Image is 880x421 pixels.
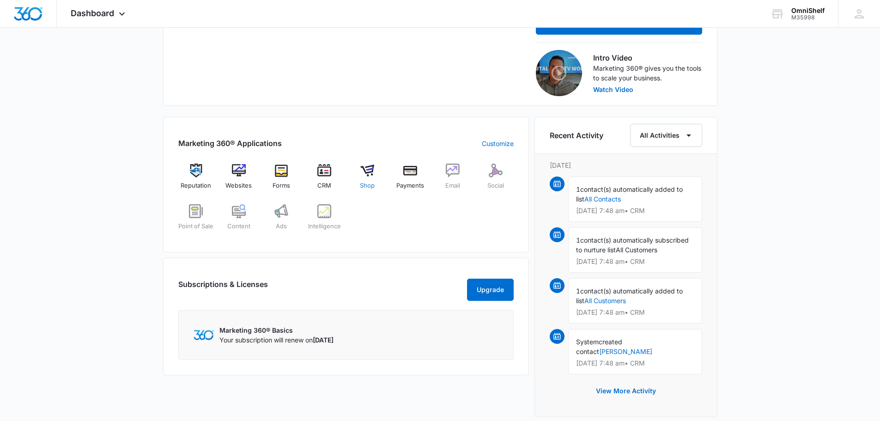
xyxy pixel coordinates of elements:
[225,181,252,190] span: Websites
[396,181,424,190] span: Payments
[576,287,580,295] span: 1
[307,204,342,238] a: Intelligence
[478,164,514,197] a: Social
[576,236,580,244] span: 1
[584,195,621,203] a: All Contacts
[791,7,825,14] div: account name
[593,86,633,93] button: Watch Video
[550,160,702,170] p: [DATE]
[584,297,626,305] a: All Customers
[576,309,694,316] p: [DATE] 7:48 am • CRM
[317,181,331,190] span: CRM
[221,204,256,238] a: Content
[178,279,268,297] h2: Subscriptions & Licenses
[194,330,214,340] img: Marketing 360 Logo
[178,204,214,238] a: Point of Sale
[264,204,299,238] a: Ads
[587,380,665,402] button: View More Activity
[576,207,694,214] p: [DATE] 7:48 am • CRM
[593,63,702,83] p: Marketing 360® gives you the tools to scale your business.
[392,164,428,197] a: Payments
[219,325,334,335] p: Marketing 360® Basics
[576,360,694,366] p: [DATE] 7:48 am • CRM
[307,164,342,197] a: CRM
[576,185,683,203] span: contact(s) automatically added to list
[467,279,514,301] button: Upgrade
[576,287,683,305] span: contact(s) automatically added to list
[630,124,702,147] button: All Activities
[350,164,385,197] a: Shop
[593,52,702,63] h3: Intro Video
[181,181,211,190] span: Reputation
[550,130,603,141] h6: Recent Activity
[219,335,334,345] p: Your subscription will renew on
[576,236,689,254] span: contact(s) automatically subscribed to nurture list
[435,164,471,197] a: Email
[178,138,282,149] h2: Marketing 360® Applications
[178,222,213,231] span: Point of Sale
[308,222,341,231] span: Intelligence
[482,139,514,148] a: Customize
[71,8,114,18] span: Dashboard
[227,222,250,231] span: Content
[360,181,375,190] span: Shop
[576,258,694,265] p: [DATE] 7:48 am • CRM
[576,338,622,355] span: created contact
[536,50,582,96] img: Intro Video
[264,164,299,197] a: Forms
[791,14,825,21] div: account id
[576,338,599,346] span: System
[313,336,334,344] span: [DATE]
[221,164,256,197] a: Websites
[273,181,290,190] span: Forms
[599,348,652,355] a: [PERSON_NAME]
[276,222,287,231] span: Ads
[616,246,657,254] span: All Customers
[178,164,214,197] a: Reputation
[576,185,580,193] span: 1
[445,181,460,190] span: Email
[487,181,504,190] span: Social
